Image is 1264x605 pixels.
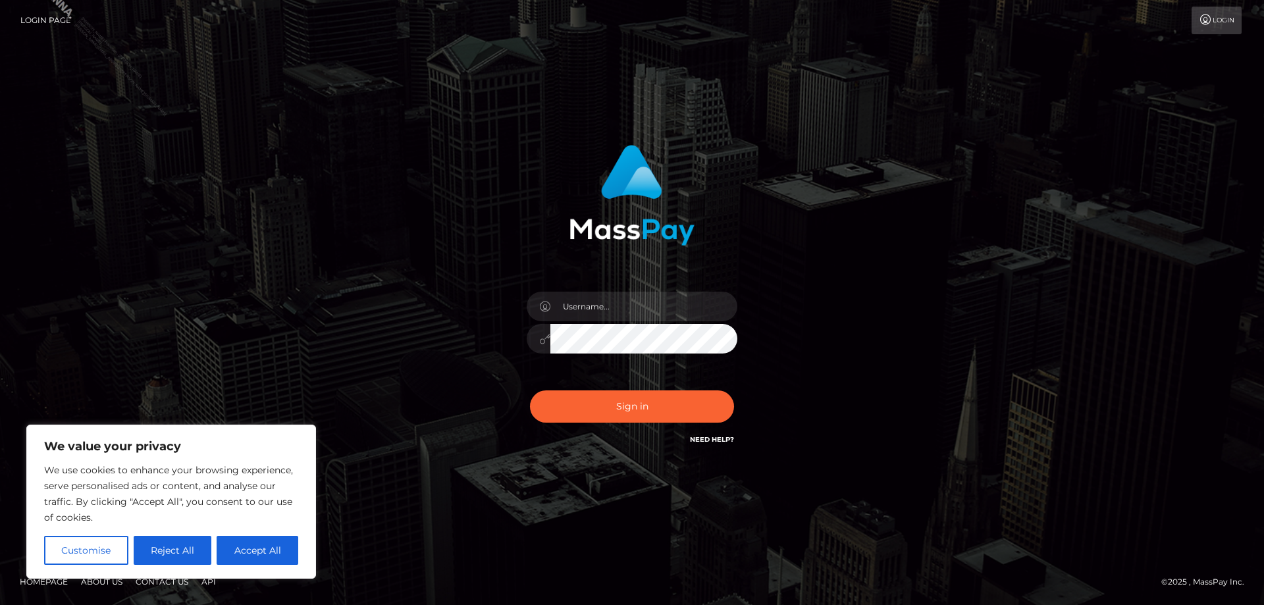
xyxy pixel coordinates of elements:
[44,438,298,454] p: We value your privacy
[690,435,734,444] a: Need Help?
[196,571,221,592] a: API
[1192,7,1242,34] a: Login
[530,390,734,423] button: Sign in
[130,571,194,592] a: Contact Us
[1161,575,1254,589] div: © 2025 , MassPay Inc.
[26,425,316,579] div: We value your privacy
[134,536,212,565] button: Reject All
[569,145,695,246] img: MassPay Login
[20,7,71,34] a: Login Page
[44,462,298,525] p: We use cookies to enhance your browsing experience, serve personalised ads or content, and analys...
[550,292,737,321] input: Username...
[44,536,128,565] button: Customise
[14,571,73,592] a: Homepage
[76,571,128,592] a: About Us
[217,536,298,565] button: Accept All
